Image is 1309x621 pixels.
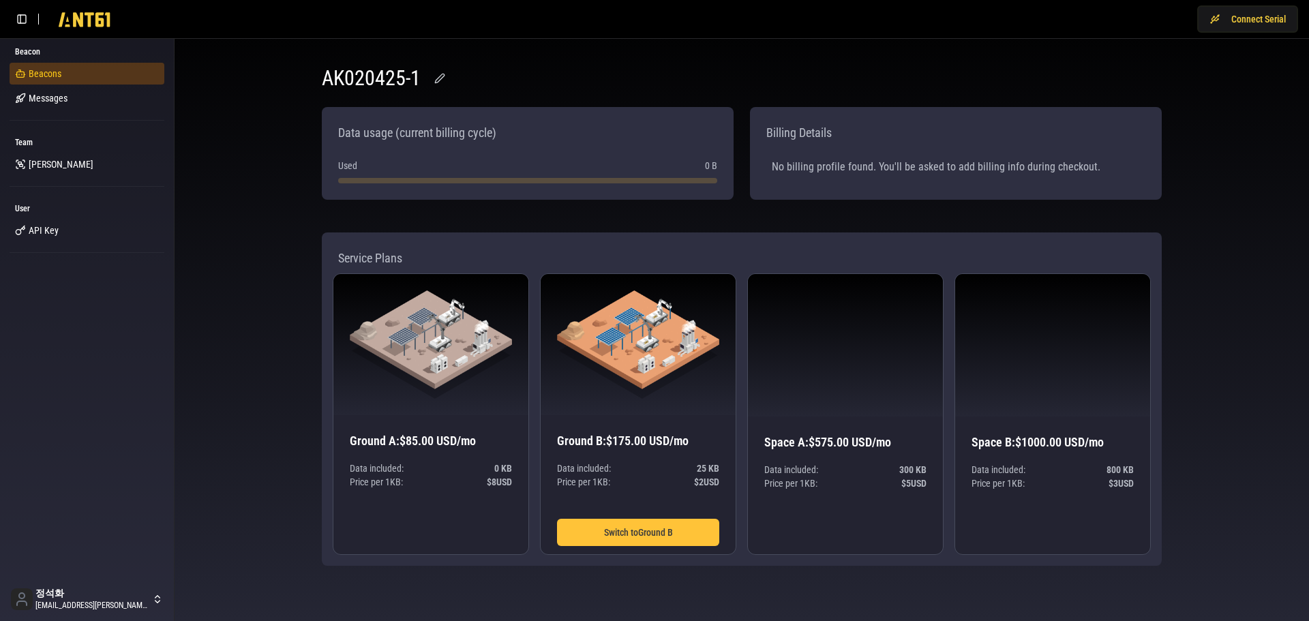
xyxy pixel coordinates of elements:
[764,476,927,490] p: Price per 1 KB :
[694,475,719,489] span: $ 2 USD
[5,583,168,616] button: 정석화[EMAIL_ADDRESS][PERSON_NAME][DOMAIN_NAME]
[557,461,719,475] p: Data included:
[764,433,927,452] h3: Space A : $575.00 USD/mo
[10,41,164,63] div: Beacon
[35,588,149,600] span: 정석화
[29,67,61,80] span: Beacons
[557,431,719,451] h3: Ground B : $175.00 USD/mo
[29,224,59,237] span: API Key
[1197,5,1298,33] button: Connect Serial
[29,91,67,105] span: Messages
[10,219,164,241] a: API Key
[350,475,512,489] p: Price per 1 KB :
[350,431,512,451] h3: Ground A : $85.00 USD/mo
[766,123,832,142] span: Billing Details
[10,132,164,153] div: Team
[697,461,719,475] span: 25 KB
[494,461,512,475] span: 0 KB
[764,463,927,476] p: Data included:
[901,476,927,490] span: $ 5 USD
[705,159,717,172] span: 0 B
[557,290,719,399] img: Ground B graphic
[350,461,512,475] p: Data included:
[1109,476,1134,490] span: $ 3 USD
[10,63,164,85] a: Beacons
[10,153,164,175] a: [PERSON_NAME]
[350,290,512,399] img: Ground A graphic
[322,66,421,91] h1: AK020425-1
[338,159,357,172] span: Used
[487,475,512,489] span: $ 8 USD
[1107,463,1134,476] span: 800 KB
[972,433,1134,452] h3: Space B : $1000.00 USD/mo
[972,290,1134,400] img: Space B graphic
[557,475,719,489] p: Price per 1 KB :
[764,290,927,400] img: Space A graphic
[557,519,719,546] button: Switch toGround B
[761,148,1151,186] div: No billing profile found. You'll be asked to add billing info during checkout.
[10,87,164,109] a: Messages
[29,157,93,171] span: [PERSON_NAME]
[899,463,927,476] span: 300 KB
[333,118,502,148] div: Data usage (current billing cycle)
[333,243,1151,273] div: Service Plans
[10,198,164,219] div: User
[972,463,1134,476] p: Data included:
[972,476,1134,490] p: Price per 1 KB :
[35,600,149,611] span: [EMAIL_ADDRESS][PERSON_NAME][DOMAIN_NAME]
